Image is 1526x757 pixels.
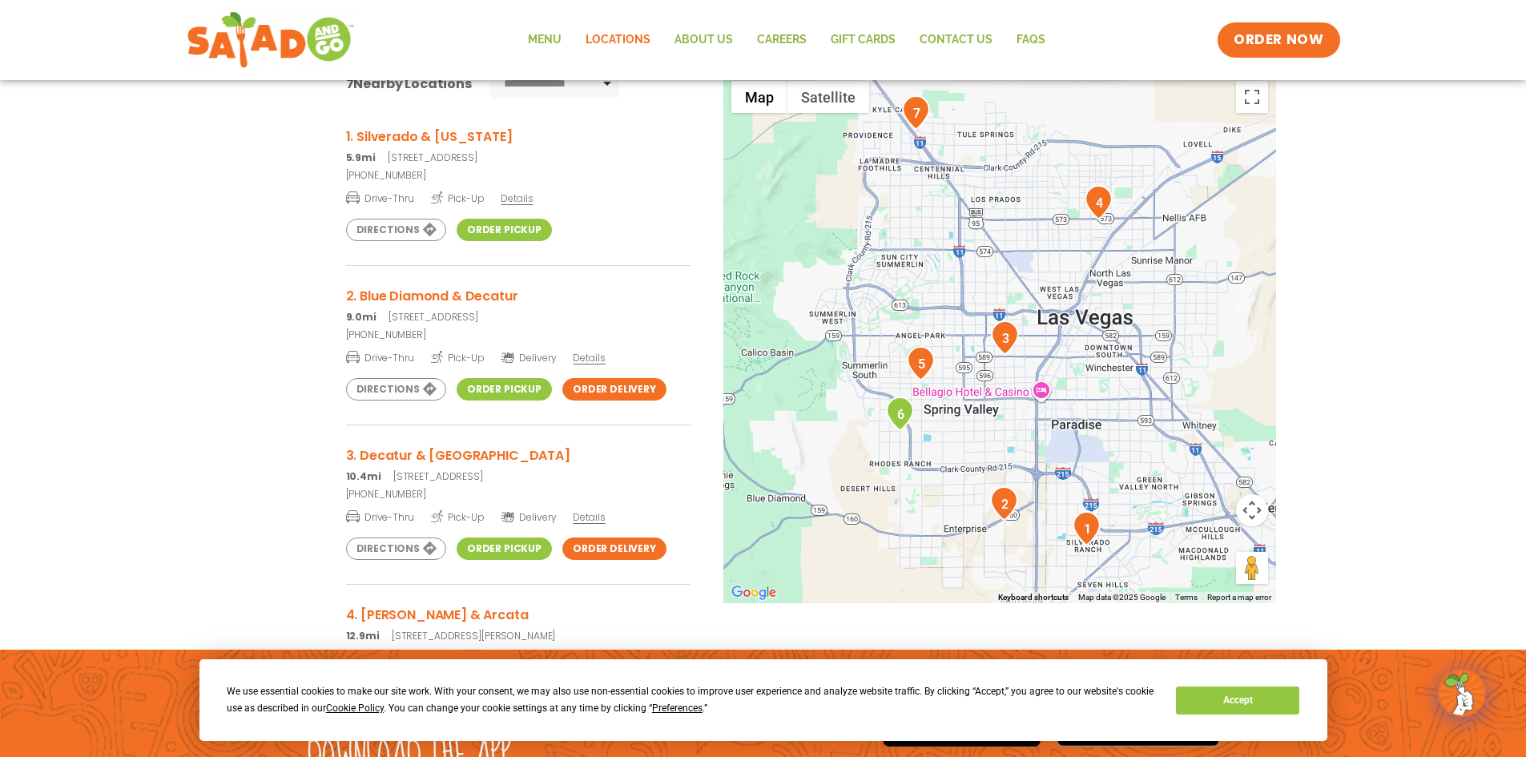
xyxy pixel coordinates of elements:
a: Locations [574,22,662,58]
a: 3. Decatur & [GEOGRAPHIC_DATA] 10.4mi[STREET_ADDRESS] [346,445,691,484]
div: 6 [886,397,914,431]
a: Drive-Thru Pick-Up Details [346,186,691,206]
a: Drive-Thru Pick-Up Delivery Details [346,505,691,525]
a: 2. Blue Diamond & Decatur 9.0mi[STREET_ADDRESS] [346,286,691,324]
div: 4 [1085,185,1113,219]
strong: 10.4mi [346,469,381,483]
span: Drive-Thru [346,349,414,365]
span: Delivery [501,351,556,365]
div: 5 [907,346,935,381]
a: About Us [662,22,745,58]
strong: 5.9mi [346,151,376,164]
p: [STREET_ADDRESS] [346,151,691,165]
span: Cookie Policy [326,703,384,714]
h3: 3. Decatur & [GEOGRAPHIC_DATA] [346,445,691,465]
a: Directions [346,219,446,241]
button: Show street map [731,81,787,113]
img: new-SAG-logo-768×292 [187,8,356,72]
span: Details [573,510,605,524]
button: Accept [1176,687,1299,715]
span: Pick-Up [431,509,485,525]
a: GIFT CARDS [819,22,908,58]
a: Order Pickup [457,219,552,241]
a: Order Delivery [562,378,666,401]
span: Drive-Thru [346,509,414,525]
span: Pick-Up [431,349,485,365]
strong: 9.0mi [346,310,376,324]
a: ORDER NOW [1218,22,1339,58]
a: Careers [745,22,819,58]
span: Map data ©2025 Google [1078,593,1166,602]
a: [PHONE_NUMBER] [346,168,691,183]
h3: 4. [PERSON_NAME] & Arcata [346,605,691,625]
a: [PHONE_NUMBER] [346,487,691,501]
strong: 12.9mi [346,629,380,642]
a: Directions [346,538,446,560]
span: Delivery [501,510,556,525]
a: Order Pickup [457,538,552,560]
span: ORDER NOW [1234,30,1323,50]
div: Cookie Consent Prompt [199,659,1327,741]
a: Contact Us [908,22,1005,58]
div: 2 [990,486,1018,521]
nav: Menu [516,22,1057,58]
img: wpChatIcon [1439,670,1484,715]
a: Drive-Thru Pick-Up Delivery Details [346,345,691,365]
a: Report a map error [1207,593,1271,602]
a: [PHONE_NUMBER] [346,328,691,342]
div: 7 [902,95,930,130]
button: Map camera controls [1236,494,1268,526]
a: Order Pickup [457,378,552,401]
a: Directions [346,378,446,401]
span: Preferences [652,703,703,714]
span: Drive-Thru [346,190,414,206]
div: We use essential cookies to make our site work. With your consent, we may also use non-essential ... [227,683,1157,717]
a: Terms (opens in new tab) [1175,593,1198,602]
div: 3 [991,320,1019,355]
img: Google [727,582,780,603]
div: 1 [1073,511,1101,546]
button: Keyboard shortcuts [998,592,1069,603]
h3: 2. Blue Diamond & Decatur [346,286,691,306]
button: Show satellite imagery [787,81,869,113]
span: Details [501,191,533,205]
div: Nearby Locations [346,74,472,94]
a: Open this area in Google Maps (opens a new window) [727,582,780,603]
p: [STREET_ADDRESS] [346,310,691,324]
span: Pick-Up [431,190,485,206]
a: 4. [PERSON_NAME] & Arcata 12.9mi[STREET_ADDRESS][PERSON_NAME] [346,605,691,643]
a: Order Delivery [562,538,666,560]
span: Details [573,351,605,364]
h3: 1. Silverado & [US_STATE] [346,127,691,147]
button: Toggle fullscreen view [1236,81,1268,113]
a: FAQs [1005,22,1057,58]
span: 7 [346,74,354,93]
a: Menu [516,22,574,58]
a: 1. Silverado & [US_STATE] 5.9mi[STREET_ADDRESS] [346,127,691,165]
button: Drag Pegman onto the map to open Street View [1236,552,1268,584]
p: [STREET_ADDRESS] [346,469,691,484]
p: [STREET_ADDRESS][PERSON_NAME] [346,629,691,643]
